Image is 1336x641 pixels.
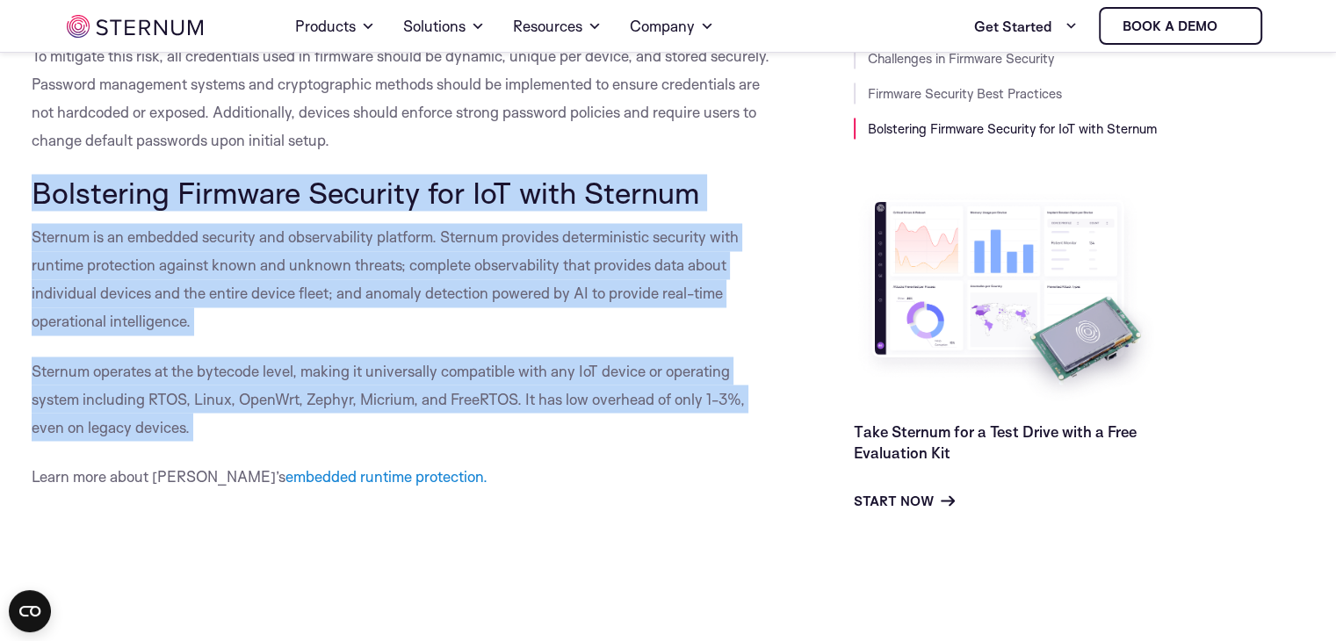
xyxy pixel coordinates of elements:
p: Sternum is an embedded security and observability platform. Sternum provides deterministic securi... [32,223,775,335]
a: Bolstering Firmware Security for IoT with Sternum [868,120,1157,137]
img: sternum iot [67,15,203,38]
a: Solutions [403,2,485,51]
a: Resources [513,2,602,51]
p: Sternum operates at the bytecode level, making it universally compatible with any IoT device or o... [32,357,775,441]
a: Challenges in Firmware Security [868,50,1054,67]
img: Take Sternum for a Test Drive with a Free Evaluation Kit [854,188,1161,407]
a: Firmware Security Best Practices [868,85,1062,102]
button: Open CMP widget [9,590,51,632]
a: Company [630,2,714,51]
a: Start Now [854,490,955,511]
a: embedded runtime protection. [285,466,487,485]
p: Learn more about [PERSON_NAME]’s [32,462,775,490]
a: Book a demo [1099,7,1262,45]
a: Take Sternum for a Test Drive with a Free Evaluation Kit [854,421,1137,461]
img: sternum iot [1224,19,1239,33]
span: Bolstering Firmware Security for IoT with Sternum [32,174,699,211]
a: Get Started [974,9,1078,44]
a: Products [295,2,375,51]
